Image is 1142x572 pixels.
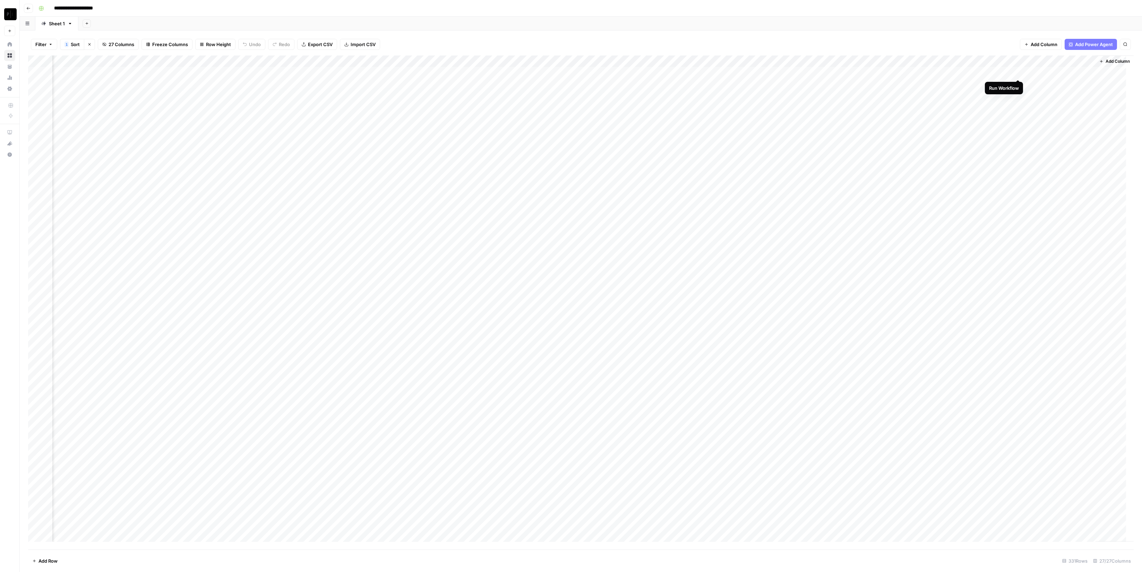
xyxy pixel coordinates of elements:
div: Sheet 1 [49,20,65,27]
div: 1 [65,42,69,47]
a: Your Data [4,61,15,72]
span: Add Row [38,557,58,564]
button: Export CSV [297,39,337,50]
button: Row Height [195,39,235,50]
a: Sheet 1 [35,17,78,31]
span: Add Column [1106,58,1130,64]
span: Row Height [206,41,231,48]
button: Filter [31,39,57,50]
img: Paragon Intel - Bill / Ty / Colby R&D Logo [4,8,17,20]
button: Add Column [1097,57,1133,66]
a: Home [4,39,15,50]
div: Run Workflow [989,85,1019,92]
span: Redo [279,41,290,48]
button: Add Column [1020,39,1062,50]
a: Settings [4,83,15,94]
span: Sort [71,41,80,48]
a: Browse [4,50,15,61]
button: Help + Support [4,149,15,160]
span: Import CSV [351,41,376,48]
span: Filter [35,41,46,48]
span: 27 Columns [109,41,134,48]
span: Undo [249,41,261,48]
button: What's new? [4,138,15,149]
a: AirOps Academy [4,127,15,138]
button: 27 Columns [98,39,139,50]
button: Redo [268,39,294,50]
button: Workspace: Paragon Intel - Bill / Ty / Colby R&D [4,6,15,23]
button: 1Sort [60,39,84,50]
button: Freeze Columns [141,39,192,50]
div: 27/27 Columns [1090,555,1134,566]
span: Freeze Columns [152,41,188,48]
span: Export CSV [308,41,333,48]
span: Add Power Agent [1075,41,1113,48]
div: What's new? [5,138,15,149]
a: Usage [4,72,15,83]
button: Undo [238,39,265,50]
button: Import CSV [340,39,380,50]
span: Add Column [1031,41,1057,48]
span: 1 [66,42,68,47]
button: Add Row [28,555,62,566]
button: Add Power Agent [1065,39,1117,50]
div: 331 Rows [1059,555,1090,566]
